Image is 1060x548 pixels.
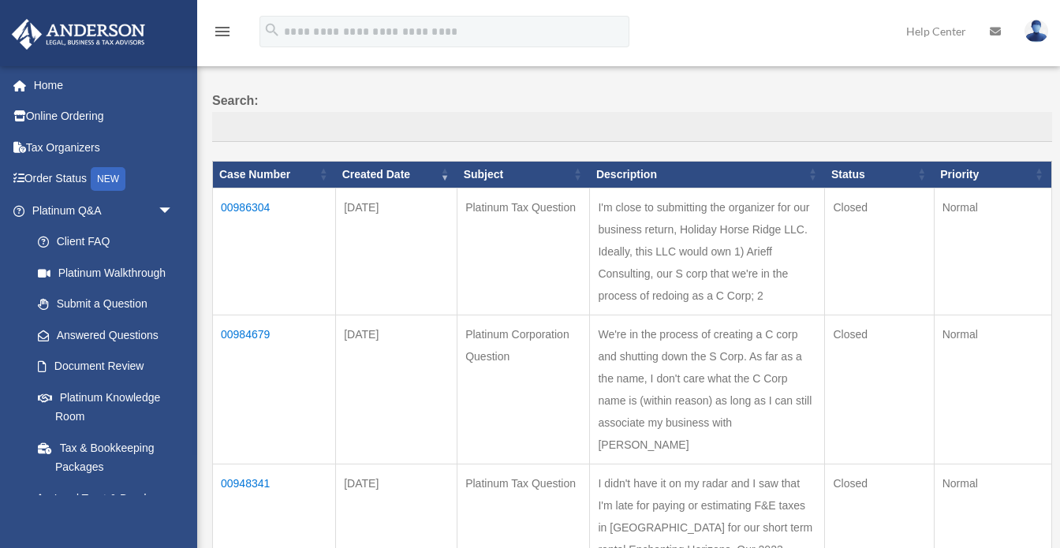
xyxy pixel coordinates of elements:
[590,188,825,315] td: I'm close to submitting the organizer for our business return, Holiday Horse Ridge LLC. Ideally, ...
[22,351,189,382] a: Document Review
[212,112,1052,142] input: Search:
[11,101,197,132] a: Online Ordering
[11,132,197,163] a: Tax Organizers
[825,315,934,464] td: Closed
[457,315,590,464] td: Platinum Corporation Question
[590,161,825,188] th: Description: activate to sort column ascending
[934,161,1051,188] th: Priority: activate to sort column ascending
[934,315,1051,464] td: Normal
[22,319,181,351] a: Answered Questions
[213,315,336,464] td: 00984679
[213,22,232,41] i: menu
[336,188,457,315] td: [DATE]
[22,289,189,320] a: Submit a Question
[22,483,189,533] a: Land Trust & Deed Forum
[825,161,934,188] th: Status: activate to sort column ascending
[213,161,336,188] th: Case Number: activate to sort column ascending
[22,257,189,289] a: Platinum Walkthrough
[11,163,197,196] a: Order StatusNEW
[158,195,189,227] span: arrow_drop_down
[11,69,197,101] a: Home
[825,188,934,315] td: Closed
[590,315,825,464] td: We're in the process of creating a C corp and shutting down the S Corp. As far as a the name, I d...
[212,90,1052,142] label: Search:
[22,382,189,432] a: Platinum Knowledge Room
[336,315,457,464] td: [DATE]
[91,167,125,191] div: NEW
[934,188,1051,315] td: Normal
[263,21,281,39] i: search
[457,188,590,315] td: Platinum Tax Question
[22,432,189,483] a: Tax & Bookkeeping Packages
[1025,20,1048,43] img: User Pic
[22,226,189,258] a: Client FAQ
[213,28,232,41] a: menu
[11,195,189,226] a: Platinum Q&Aarrow_drop_down
[336,161,457,188] th: Created Date: activate to sort column ascending
[213,188,336,315] td: 00986304
[7,19,150,50] img: Anderson Advisors Platinum Portal
[457,161,590,188] th: Subject: activate to sort column ascending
